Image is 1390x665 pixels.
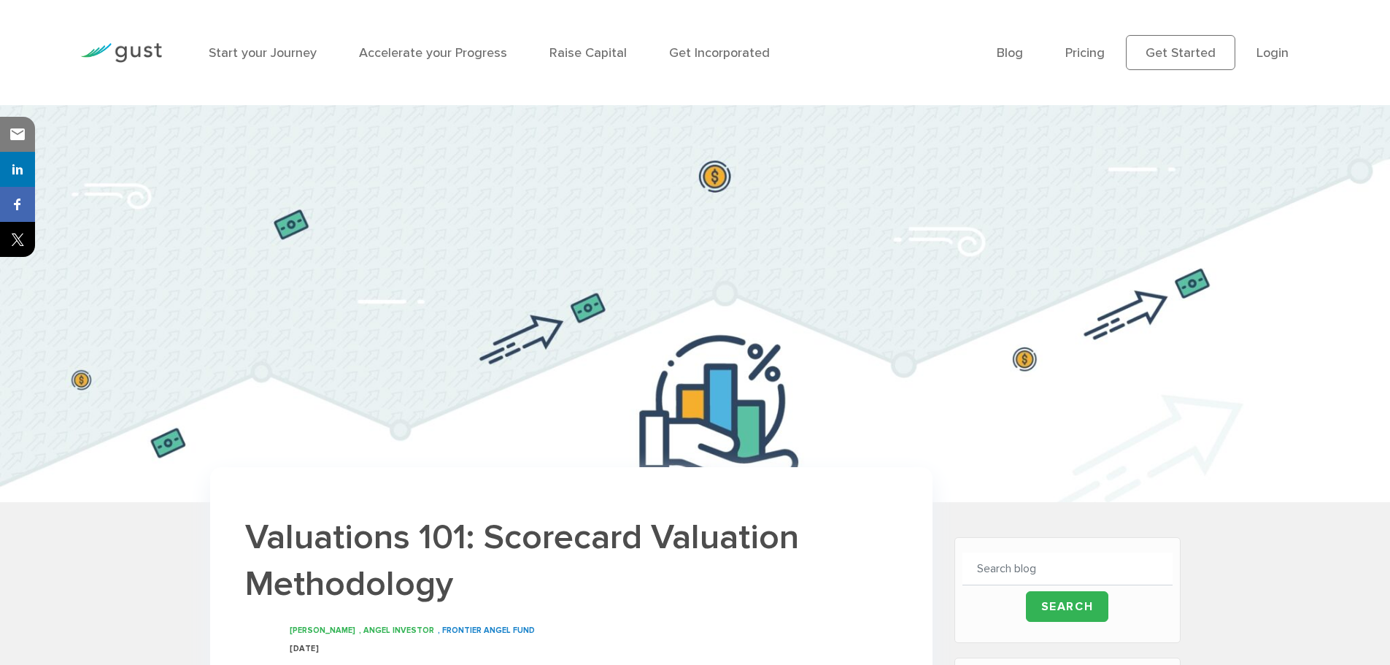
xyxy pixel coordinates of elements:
[549,45,627,61] a: Raise Capital
[997,45,1023,61] a: Blog
[80,43,162,63] img: Gust Logo
[209,45,317,61] a: Start your Journey
[245,514,897,607] h1: Valuations 101: Scorecard Valuation Methodology
[290,644,319,653] span: [DATE]
[1026,591,1109,622] input: Search
[962,553,1173,585] input: Search blog
[1256,45,1289,61] a: Login
[359,45,507,61] a: Accelerate your Progress
[1065,45,1105,61] a: Pricing
[1126,35,1235,70] a: Get Started
[438,626,535,635] span: , Frontier Angel Fund
[290,626,355,635] span: [PERSON_NAME]
[669,45,770,61] a: Get Incorporated
[359,626,434,635] span: , Angel Investor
